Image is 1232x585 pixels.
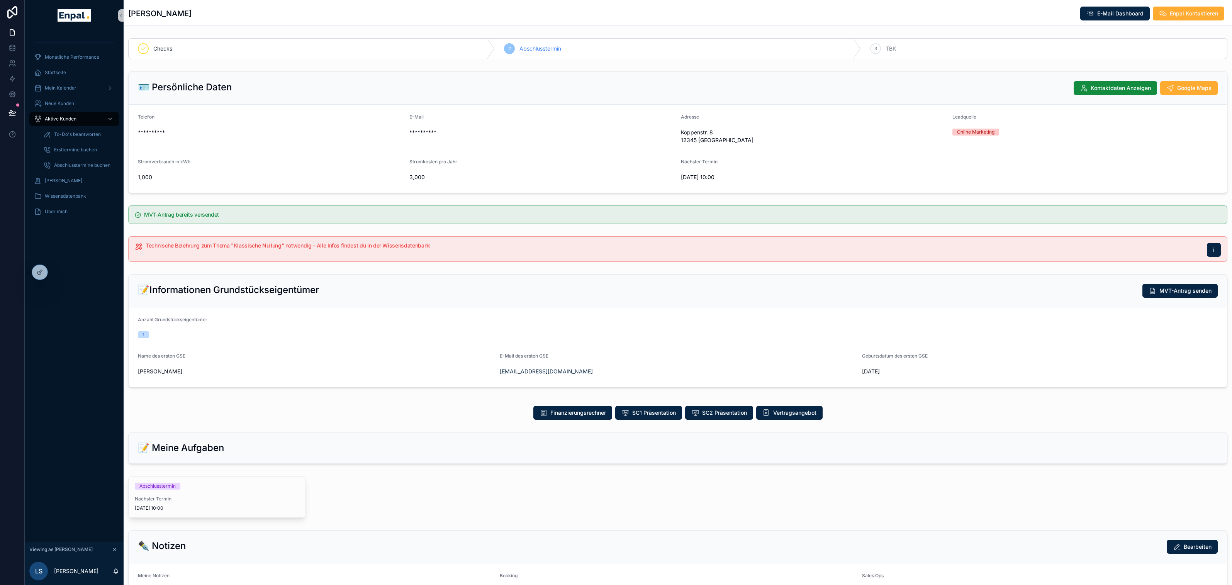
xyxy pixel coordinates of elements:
[25,31,124,229] div: scrollable content
[153,45,172,53] span: Checks
[952,114,976,120] span: Leadquelle
[500,368,593,375] a: [EMAIL_ADDRESS][DOMAIN_NAME]
[35,566,42,576] span: LS
[681,173,946,181] span: [DATE] 10:00
[29,97,119,110] a: Neue Kunden
[139,483,176,490] div: Abschlusstermin
[1074,81,1157,95] button: Kontaktdaten Anzeigen
[135,505,299,511] span: [DATE] 10:00
[54,147,97,153] span: Ersttermine buchen
[1097,10,1144,17] span: E-Mail Dashboard
[29,112,119,126] a: Aktive Kunden
[45,193,86,199] span: Wissensdatenbank
[143,331,144,338] div: 1
[533,406,612,420] button: Finanzierungsrechner
[862,353,928,359] span: Geburtsdatum des ersten GSE
[1170,10,1218,17] span: Enpal Kontaktieren
[29,50,119,64] a: Monatliche Performance
[128,476,306,518] a: AbschlussterminNächster Termin[DATE] 10:00
[500,353,548,359] span: E-Mail des ersten GSE
[128,8,192,19] h1: [PERSON_NAME]
[1153,7,1224,20] button: Enpal Kontaktieren
[45,100,74,107] span: Neue Kunden
[756,406,823,420] button: Vertragsangebot
[138,353,185,359] span: Name des ersten GSE
[409,114,424,120] span: E-Mail
[45,54,99,60] span: Monatliche Performance
[1080,7,1150,20] button: E-Mail Dashboard
[138,540,186,552] h2: ✒️ Notizen
[1207,243,1221,257] button: i
[135,496,299,502] span: Nächster Termin
[138,317,207,322] span: Anzahl Grundstückseigentümer
[681,159,718,164] span: Nächster Termin
[702,409,747,417] span: SC2 Präsentation
[58,9,90,22] img: App logo
[862,368,1218,375] span: [DATE]
[138,284,319,296] h2: 📝Informationen Grundstückseigentümer
[54,131,101,137] span: To-Do's beantworten
[1167,540,1218,554] button: Bearbeiten
[409,159,457,164] span: Stromkosten pro Jahr
[54,567,98,575] p: [PERSON_NAME]
[146,243,1201,248] h5: Technische Belehrung zum Thema "Klassische Nullung" notwendig - Alle Infos findest du in der Wiss...
[1177,84,1212,92] span: Google Maps
[138,573,170,578] span: Meine Notizen
[29,174,119,188] a: [PERSON_NAME]
[138,442,224,454] h2: 📝 Meine Aufgaben
[39,127,119,141] a: To-Do's beantworten
[632,409,676,417] span: SC1 Präsentation
[957,129,994,136] div: Online Marketing
[39,158,119,172] a: Abschlusstermine buchen
[500,573,518,578] span: Booking
[681,129,946,144] span: Koppenstr. 8 12345 [GEOGRAPHIC_DATA]
[45,178,82,184] span: [PERSON_NAME]
[1159,287,1212,295] span: MVT-Antrag senden
[1213,246,1215,254] span: i
[874,46,877,52] span: 3
[29,189,119,203] a: Wissensdatenbank
[886,45,896,53] span: TBK
[39,143,119,157] a: Ersttermine buchen
[409,173,675,181] span: 3,000
[519,45,561,53] span: Abschlusstermin
[29,546,93,553] span: Viewing as [PERSON_NAME]
[138,114,154,120] span: Telefon
[685,406,753,420] button: SC2 Präsentation
[45,209,68,215] span: Über mich
[45,116,76,122] span: Aktive Kunden
[773,409,816,417] span: Vertragsangebot
[54,162,110,168] span: Abschlusstermine buchen
[681,114,699,120] span: Adresse
[138,159,190,164] span: Stromverbrauch in kWh
[1184,543,1212,551] span: Bearbeiten
[138,173,403,181] span: 1,000
[1091,84,1151,92] span: Kontaktdaten Anzeigen
[138,368,494,375] span: [PERSON_NAME]
[144,212,1221,217] h5: MVT-Antrag bereits versendet
[615,406,682,420] button: SC1 Präsentation
[138,81,232,93] h2: 🪪 Persönliche Daten
[1142,284,1218,298] button: MVT-Antrag senden
[862,573,884,578] span: Sales Ops
[29,66,119,80] a: Startseite
[29,205,119,219] a: Über mich
[45,70,66,76] span: Startseite
[508,46,511,52] span: 2
[29,81,119,95] a: Mein Kalender
[550,409,606,417] span: Finanzierungsrechner
[45,85,76,91] span: Mein Kalender
[1160,81,1218,95] button: Google Maps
